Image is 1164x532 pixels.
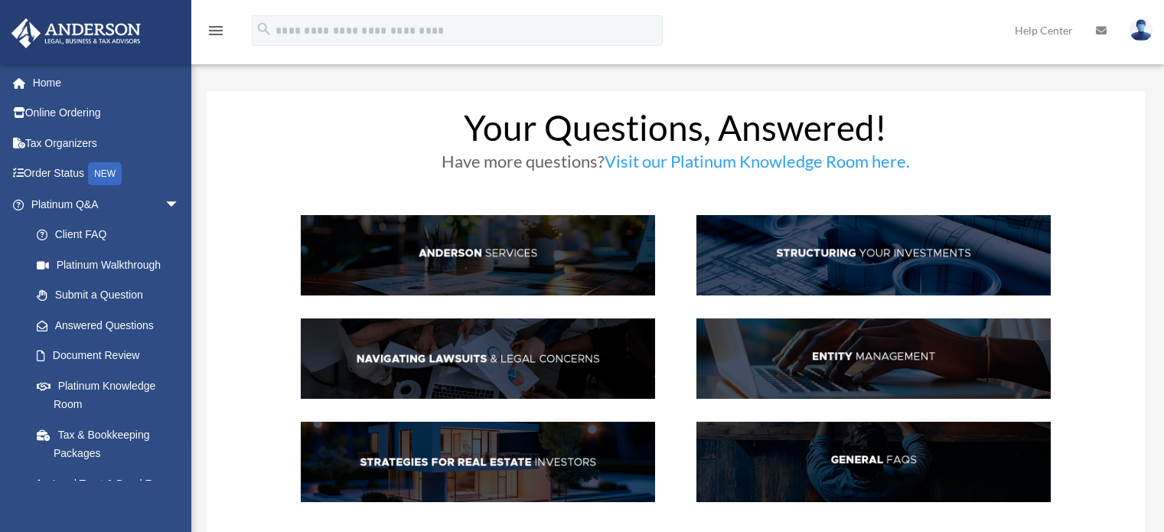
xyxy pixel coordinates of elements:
[11,158,203,190] a: Order StatusNEW
[256,21,272,38] i: search
[21,280,203,311] a: Submit a Question
[21,250,203,280] a: Platinum Walkthrough
[605,151,910,179] a: Visit our Platinum Knowledge Room here.
[21,468,203,499] a: Land Trust & Deed Forum
[1130,19,1153,41] img: User Pic
[696,422,1051,502] img: GenFAQ_hdr
[21,419,203,468] a: Tax & Bookkeeping Packages
[207,21,225,40] i: menu
[21,310,203,341] a: Answered Questions
[11,67,203,98] a: Home
[7,18,145,48] img: Anderson Advisors Platinum Portal
[696,215,1051,295] img: StructInv_hdr
[301,153,1052,178] h3: Have more questions?
[301,215,655,295] img: AndServ_hdr
[301,422,655,502] img: StratsRE_hdr
[21,370,203,419] a: Platinum Knowledge Room
[165,189,195,220] span: arrow_drop_down
[11,98,203,129] a: Online Ordering
[207,27,225,40] a: menu
[21,341,203,371] a: Document Review
[696,318,1051,399] img: EntManag_hdr
[21,220,195,250] a: Client FAQ
[301,318,655,399] img: NavLaw_hdr
[11,189,203,220] a: Platinum Q&Aarrow_drop_down
[88,162,122,185] div: NEW
[11,128,203,158] a: Tax Organizers
[301,110,1052,153] h1: Your Questions, Answered!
